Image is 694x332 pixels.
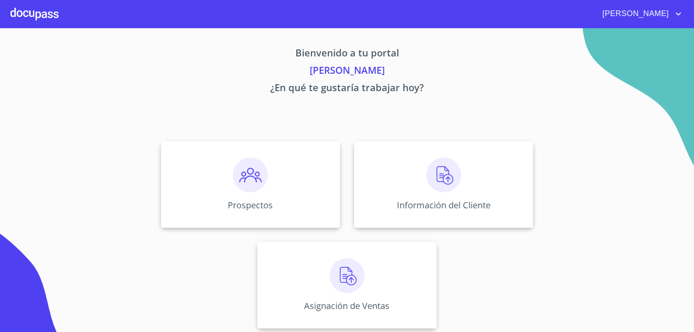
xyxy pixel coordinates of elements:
[397,199,491,211] p: Información del Cliente
[80,46,614,63] p: Bienvenido a tu portal
[330,258,364,293] img: carga.png
[80,80,614,98] p: ¿En qué te gustaría trabajar hoy?
[228,199,273,211] p: Prospectos
[596,7,684,21] button: account of current user
[596,7,673,21] span: [PERSON_NAME]
[233,158,268,192] img: prospectos.png
[426,158,461,192] img: carga.png
[304,300,390,312] p: Asignación de Ventas
[80,63,614,80] p: [PERSON_NAME]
